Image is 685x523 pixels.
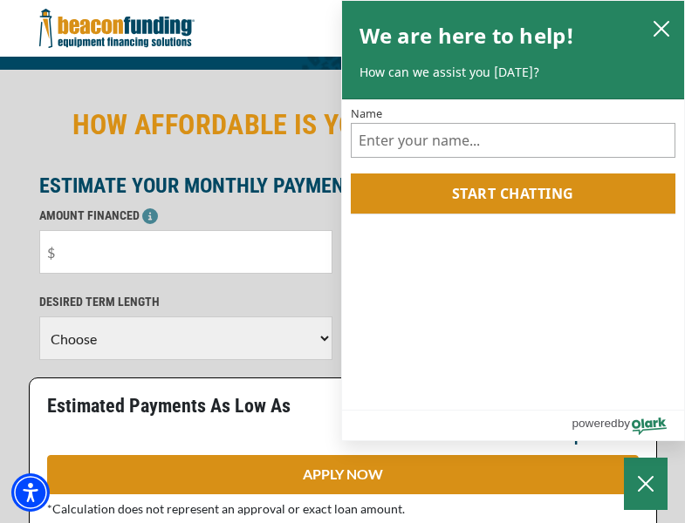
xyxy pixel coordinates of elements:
p: Estimated Payments As Low As [47,396,332,417]
label: Name [351,108,676,119]
a: APPLY NOW [47,455,639,494]
h2: HOW AFFORDABLE IS YOUR NEXT TOW TRUCK? [39,105,647,145]
span: powered [572,412,617,434]
button: close chatbox [647,16,675,40]
input: $ [39,230,332,274]
span: by [618,412,630,434]
span: *Calculation does not represent an approval or exact loan amount. [47,501,405,516]
p: AMOUNT FINANCED [39,205,332,226]
input: Name [351,123,676,158]
h2: We are here to help! [360,18,575,53]
p: DESIRED TERM LENGTH [39,291,332,312]
p: ESTIMATE YOUR MONTHLY PAYMENT [39,175,647,196]
button: Close Chatbox [624,458,668,510]
div: Accessibility Menu [11,473,50,512]
button: Start chatting [351,173,676,214]
p: How can we assist you [DATE]? [360,64,668,81]
a: Powered by Olark [572,411,684,440]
